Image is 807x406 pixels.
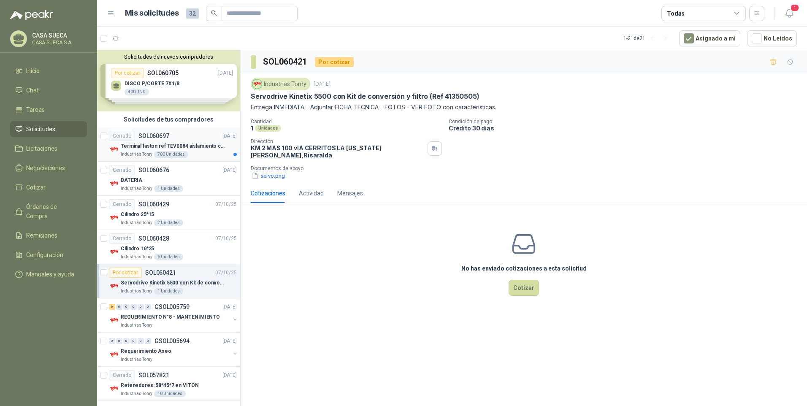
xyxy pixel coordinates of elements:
p: Industrias Tomy [121,151,152,158]
div: Todas [667,9,685,18]
a: Tareas [10,102,87,118]
p: GSOL005759 [154,304,190,310]
img: Company Logo [109,281,119,291]
p: Condición de pago [449,119,804,125]
p: Crédito 30 días [449,125,804,132]
a: Inicio [10,63,87,79]
p: [DATE] [222,337,237,345]
div: 0 [109,338,115,344]
p: Servodrive Kinetix 5500 con Kit de conversión y filtro (Ref 41350505) [121,279,226,287]
div: 0 [123,304,130,310]
a: Órdenes de Compra [10,199,87,224]
button: Asignado a mi [679,30,740,46]
p: 1 [251,125,253,132]
span: Configuración [26,250,63,260]
p: [DATE] [222,371,237,379]
div: 6 Unidades [154,254,183,260]
p: SOL057821 [138,372,169,378]
div: 0 [138,338,144,344]
p: Requerimiento Aseo [121,347,171,355]
div: Mensajes [337,189,363,198]
p: Industrias Tomy [121,288,152,295]
img: Company Logo [109,179,119,189]
h3: SOL060421 [263,55,308,68]
p: 07/10/25 [215,269,237,277]
div: 0 [130,338,137,344]
a: Licitaciones [10,141,87,157]
span: Negociaciones [26,163,65,173]
img: Company Logo [109,213,119,223]
p: SOL060676 [138,167,169,173]
div: Solicitudes de tus compradores [97,111,240,127]
div: 6 [109,304,115,310]
div: 0 [123,338,130,344]
span: Solicitudes [26,125,55,134]
span: 1 [790,4,799,12]
a: 0 0 0 0 0 0 GSOL005694[DATE] Company LogoRequerimiento AseoIndustrias Tomy [109,336,238,363]
div: 1 - 21 de 21 [623,32,672,45]
img: Logo peakr [10,10,53,20]
a: CerradoSOL06042807/10/25 Company LogoCilindro 16*25Industrias Tomy6 Unidades [97,230,240,264]
img: Company Logo [109,315,119,325]
p: SOL060429 [138,201,169,207]
p: BATERIA [121,176,142,184]
a: Negociaciones [10,160,87,176]
p: Industrias Tomy [121,185,152,192]
div: Cerrado [109,370,135,380]
span: Licitaciones [26,144,57,153]
h3: No has enviado cotizaciones a esta solicitud [461,264,587,273]
p: 07/10/25 [215,200,237,208]
p: SOL060421 [145,270,176,276]
a: Chat [10,82,87,98]
a: 6 0 0 0 0 0 GSOL005759[DATE] Company LogoREQUERIMIENTO N°8 - MANTENIMIENTOIndustrias Tomy [109,302,238,329]
a: Por cotizarSOL06042107/10/25 Company LogoServodrive Kinetix 5500 con Kit de conversión y filtro (... [97,264,240,298]
p: KM 2 MAS 100 vIA CERRITOS LA [US_STATE] [PERSON_NAME] , Risaralda [251,144,424,159]
div: 0 [130,304,137,310]
div: 2 Unidades [154,219,183,226]
span: Manuales y ayuda [26,270,74,279]
p: Industrias Tomy [121,322,152,329]
div: Solicitudes de nuevos compradoresPor cotizarSOL060705[DATE] DISCO P/CORTE 7X1/8400 UNDPor cotizar... [97,50,240,111]
p: REQUERIMIENTO N°8 - MANTENIMIENTO [121,313,220,321]
a: Manuales y ayuda [10,266,87,282]
p: 07/10/25 [215,235,237,243]
div: Cerrado [109,165,135,175]
img: Company Logo [109,247,119,257]
div: 0 [145,304,151,310]
p: CASA SUECA S.A. [32,40,85,45]
a: CerradoSOL06042907/10/25 Company LogoCilindro 25*15Industrias Tomy2 Unidades [97,196,240,230]
button: Solicitudes de nuevos compradores [100,54,237,60]
div: Por cotizar [109,268,142,278]
a: Solicitudes [10,121,87,137]
p: [DATE] [222,132,237,140]
p: Dirección [251,138,424,144]
img: Company Logo [109,144,119,154]
a: CerradoSOL057821[DATE] Company LogoRetenedores: 58*45*7 en VITONIndustrias Tomy10 Unidades [97,367,240,401]
button: Cotizar [509,280,539,296]
p: Cantidad [251,119,442,125]
a: Configuración [10,247,87,263]
div: Actividad [299,189,324,198]
p: Cilindro 25*15 [121,211,154,219]
div: 0 [138,304,144,310]
p: SOL060428 [138,235,169,241]
span: Inicio [26,66,40,76]
div: 1 Unidades [154,185,183,192]
div: Cotizaciones [251,189,285,198]
div: Industrias Tomy [251,78,310,90]
button: servo.png [251,171,286,180]
a: CerradoSOL060676[DATE] Company LogoBATERIAIndustrias Tomy1 Unidades [97,162,240,196]
button: No Leídos [747,30,797,46]
p: [DATE] [222,303,237,311]
div: 10 Unidades [154,390,186,397]
img: Company Logo [109,384,119,394]
p: Cilindro 16*25 [121,245,154,253]
div: Cerrado [109,233,135,244]
span: Órdenes de Compra [26,202,79,221]
a: Cotizar [10,179,87,195]
p: Documentos de apoyo [251,165,804,171]
p: [DATE] [314,80,330,88]
h1: Mis solicitudes [125,7,179,19]
span: Tareas [26,105,45,114]
div: Unidades [255,125,281,132]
